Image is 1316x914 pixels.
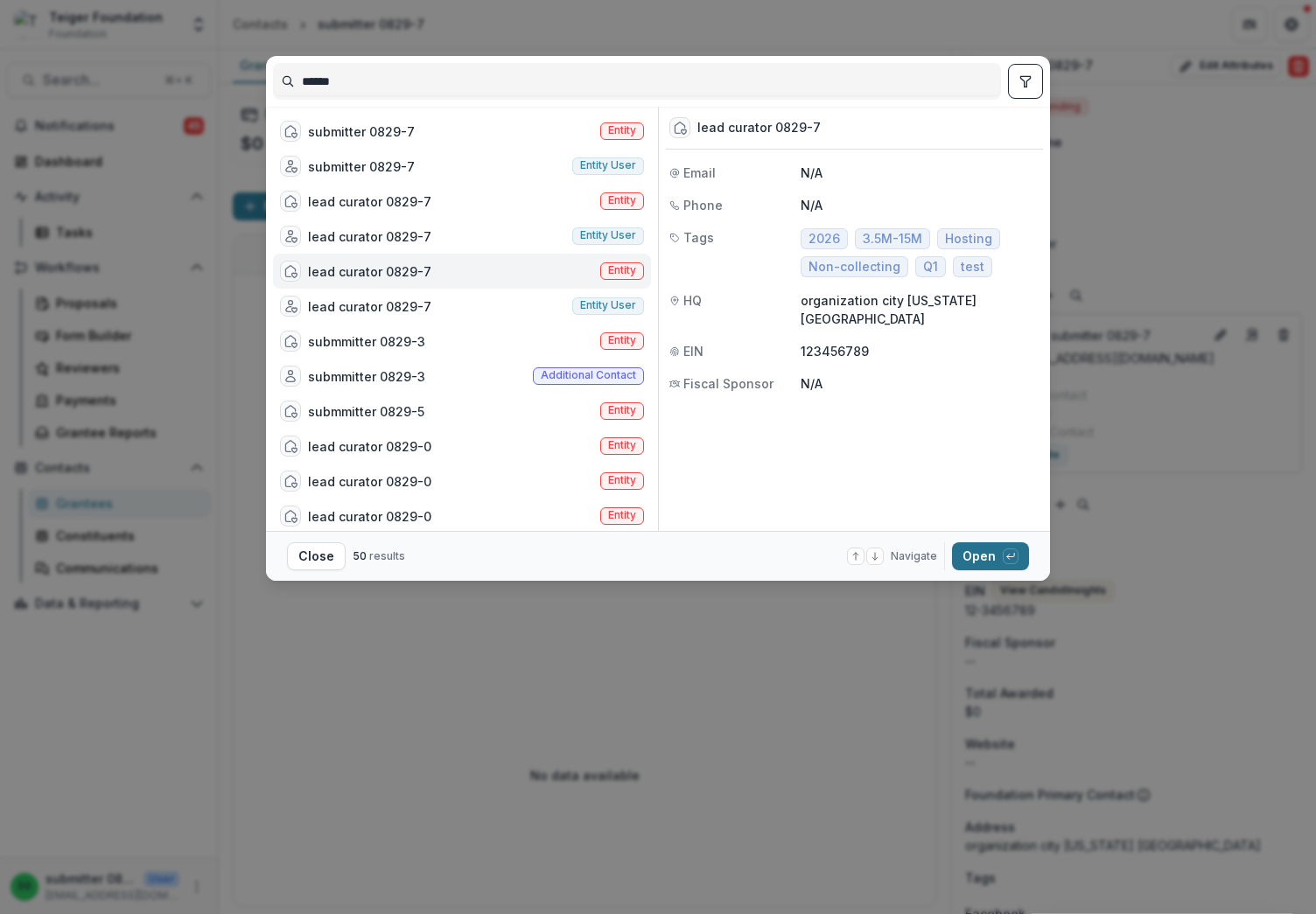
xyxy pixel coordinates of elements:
div: lead curator 0829-7 [308,227,431,246]
div: lead curator 0829-0 [308,507,431,526]
p: N/A [801,196,1039,214]
div: submmitter 0829-5 [308,402,424,421]
p: 123456789 [801,342,1039,360]
p: N/A [801,374,1039,393]
div: lead curator 0829-0 [308,437,431,456]
button: Close [287,542,346,570]
button: Open [952,542,1029,570]
span: test [961,260,984,275]
div: submmitter 0829-3 [308,332,425,351]
span: results [369,549,405,562]
span: 50 [353,549,367,562]
span: Navigate [891,548,937,564]
span: Entity [608,264,636,276]
div: submmitter 0829-3 [308,367,425,386]
p: organization city [US_STATE] [GEOGRAPHIC_DATA] [801,291,1039,328]
span: Phone [683,196,723,214]
span: Entity [608,404,636,416]
span: Entity user [580,229,636,241]
span: Entity [608,124,636,136]
span: Additional contact [541,369,636,381]
div: lead curator 0829-7 [697,121,821,136]
span: Hosting [945,232,992,247]
span: Non-collecting [808,260,900,275]
span: EIN [683,342,703,360]
button: toggle filters [1008,64,1043,99]
span: HQ [683,291,702,310]
span: Entity [608,474,636,486]
span: Entity [608,194,636,206]
div: lead curator 0829-7 [308,297,431,316]
span: Fiscal Sponsor [683,374,773,393]
span: Entity [608,334,636,346]
div: lead curator 0829-7 [308,192,431,211]
div: lead curator 0829-0 [308,472,431,491]
p: N/A [801,164,1039,182]
span: Entity [608,439,636,451]
div: submitter 0829-7 [308,122,415,141]
div: lead curator 0829-7 [308,262,431,281]
span: 2026 [808,232,840,247]
div: submitter 0829-7 [308,157,415,176]
span: 3.5M-15M [863,232,922,247]
span: Entity [608,509,636,521]
span: Tags [683,228,714,247]
span: Entity user [580,299,636,311]
span: Email [683,164,716,182]
span: Entity user [580,159,636,171]
span: Q1 [923,260,938,275]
